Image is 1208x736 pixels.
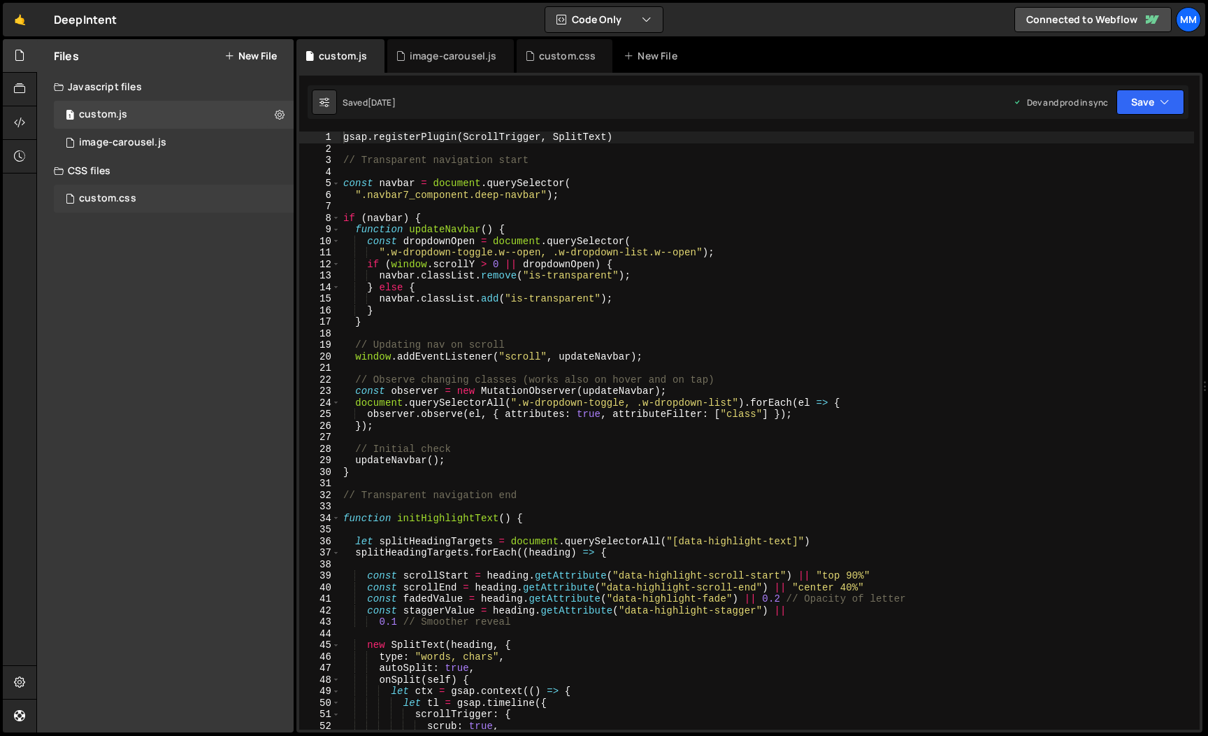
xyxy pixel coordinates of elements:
[299,236,340,248] div: 10
[299,559,340,571] div: 38
[299,190,340,201] div: 6
[545,7,663,32] button: Code Only
[299,293,340,305] div: 15
[299,178,340,190] div: 5
[1176,7,1201,32] a: mm
[299,362,340,374] div: 21
[299,616,340,628] div: 43
[343,97,396,108] div: Saved
[299,167,340,178] div: 4
[299,721,340,733] div: 52
[299,385,340,397] div: 23
[299,628,340,640] div: 44
[299,536,340,548] div: 36
[299,674,340,686] div: 48
[319,49,367,63] div: custom.js
[299,639,340,651] div: 45
[1013,97,1108,108] div: Dev and prod in sync
[299,155,340,167] div: 3
[299,513,340,525] div: 34
[299,698,340,709] div: 50
[299,455,340,467] div: 29
[299,432,340,444] div: 27
[54,185,294,213] : 16711/45677.css
[299,467,340,479] div: 30
[299,374,340,386] div: 22
[299,339,340,351] div: 19
[299,686,340,698] div: 49
[54,101,294,129] div: 16711/45679.js
[79,192,136,205] div: custom.css
[299,282,340,294] div: 14
[299,444,340,455] div: 28
[299,397,340,409] div: 24
[299,570,340,582] div: 39
[299,409,340,420] div: 25
[224,50,277,62] button: New File
[299,224,340,236] div: 9
[37,73,294,101] div: Javascript files
[299,201,340,213] div: 7
[1014,7,1172,32] a: Connected to Webflow
[368,97,396,108] div: [DATE]
[299,247,340,259] div: 11
[299,259,340,271] div: 12
[299,547,340,559] div: 37
[299,651,340,663] div: 46
[79,108,127,121] div: custom.js
[3,3,37,36] a: 🤙
[299,524,340,536] div: 35
[54,129,294,157] div: 16711/45799.js
[66,111,74,122] span: 1
[299,501,340,513] div: 33
[54,48,79,64] h2: Files
[299,351,340,363] div: 20
[1116,90,1184,115] button: Save
[37,157,294,185] div: CSS files
[79,136,166,149] div: image-carousel.js
[299,420,340,432] div: 26
[539,49,596,63] div: custom.css
[299,132,340,143] div: 1
[299,605,340,617] div: 42
[299,478,340,490] div: 31
[624,49,682,63] div: New File
[299,709,340,721] div: 51
[299,305,340,317] div: 16
[410,49,497,63] div: image-carousel.js
[299,143,340,155] div: 2
[299,582,340,594] div: 40
[54,11,117,28] div: DeepIntent
[299,663,340,674] div: 47
[299,593,340,605] div: 41
[299,316,340,328] div: 17
[299,490,340,502] div: 32
[299,213,340,225] div: 8
[299,270,340,282] div: 13
[299,328,340,340] div: 18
